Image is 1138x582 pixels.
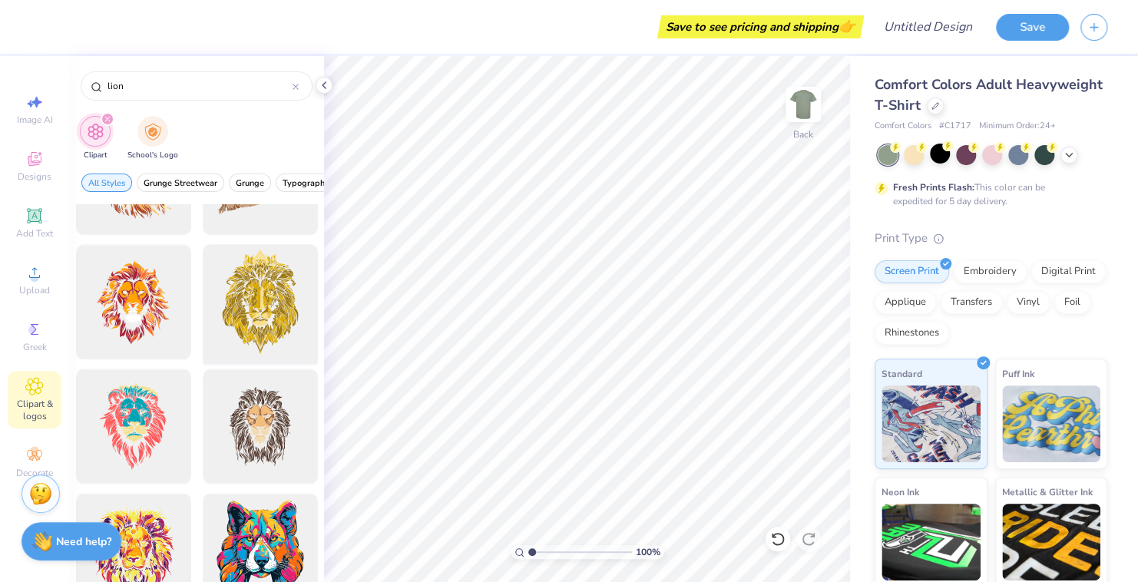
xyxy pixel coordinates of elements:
span: 100 % [636,545,660,559]
span: Minimum Order: 24 + [979,120,1056,133]
div: Vinyl [1007,291,1050,314]
span: School's Logo [127,150,178,161]
span: Standard [882,365,922,382]
strong: Fresh Prints Flash: [893,181,974,193]
img: Metallic & Glitter Ink [1002,504,1101,580]
div: Print Type [875,230,1107,247]
div: Applique [875,291,936,314]
div: filter for School's Logo [127,116,178,161]
button: filter button [81,174,132,192]
img: Clipart Image [87,123,104,141]
img: Puff Ink [1002,385,1101,462]
span: All Styles [88,177,125,189]
div: Digital Print [1031,260,1106,283]
div: Transfers [941,291,1002,314]
span: Add Text [16,227,53,240]
span: Comfort Colors [875,120,931,133]
span: Comfort Colors Adult Heavyweight T-Shirt [875,75,1103,114]
span: Greek [23,341,47,353]
span: Neon Ink [882,484,919,500]
div: Foil [1054,291,1090,314]
button: filter button [80,116,111,161]
strong: Need help? [56,534,111,549]
img: Standard [882,385,981,462]
span: Decorate [16,467,53,479]
img: Neon Ink [882,504,981,580]
button: filter button [229,174,271,192]
div: Back [793,127,813,141]
button: Save [996,14,1069,41]
div: Save to see pricing and shipping [661,15,860,38]
span: Designs [18,170,51,183]
span: Grunge [236,177,264,189]
div: Embroidery [954,260,1027,283]
img: Back [788,89,819,120]
input: Untitled Design [872,12,984,42]
span: 👉 [839,17,855,35]
img: School's Logo Image [144,123,161,141]
span: Grunge Streetwear [144,177,217,189]
button: filter button [276,174,336,192]
span: Image AI [17,114,53,126]
div: Screen Print [875,260,949,283]
span: Clipart & logos [8,398,61,422]
button: filter button [137,174,224,192]
span: Upload [19,284,50,296]
span: Puff Ink [1002,365,1034,382]
div: filter for Clipart [80,116,111,161]
button: filter button [127,116,178,161]
span: # C1717 [939,120,971,133]
div: This color can be expedited for 5 day delivery. [893,180,1082,208]
span: Metallic & Glitter Ink [1002,484,1093,500]
div: Rhinestones [875,322,949,345]
input: Try "Stars" [106,78,293,94]
span: Typography [283,177,329,189]
span: Clipart [84,150,108,161]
